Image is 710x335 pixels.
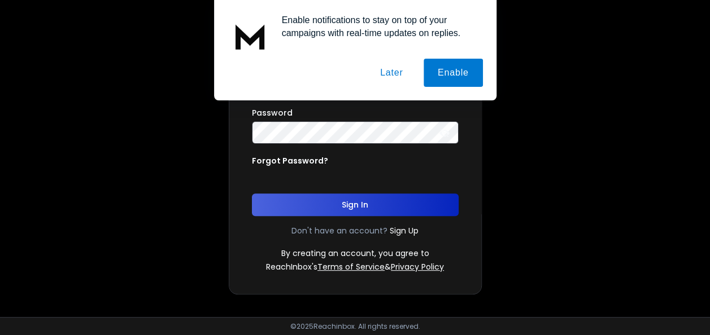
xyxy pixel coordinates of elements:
button: Sign In [252,193,459,216]
img: notification icon [228,14,273,59]
button: Later [366,59,417,87]
a: Privacy Policy [391,261,444,272]
p: ReachInbox's & [266,261,444,272]
p: By creating an account, you agree to [281,248,429,259]
button: Enable [424,59,483,87]
label: Password [252,109,293,117]
a: Sign Up [390,225,419,236]
div: Enable notifications to stay on top of your campaigns with real-time updates on replies. [273,14,483,39]
p: Don't have an account? [291,225,387,236]
a: Terms of Service [317,261,385,272]
p: © 2025 Reachinbox. All rights reserved. [290,322,420,331]
p: Forgot Password? [252,155,328,166]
